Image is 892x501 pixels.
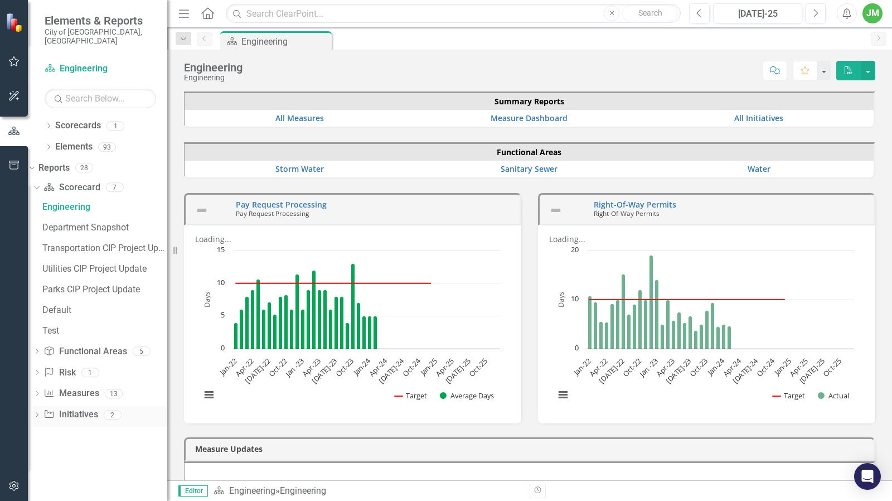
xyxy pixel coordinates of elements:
path: Oct-22, 12. Actual. [638,290,642,349]
div: Parks CIP Project Update [42,285,167,295]
div: Loading... [549,234,864,245]
a: Sanitary Sewer [501,163,557,174]
a: Risk [43,367,75,379]
button: View chart menu, Chart [201,387,217,403]
a: Initiatives [43,408,98,421]
a: All Initiatives [734,113,783,123]
g: Target, series 1 of 2. Line with 48 data points. [588,297,787,302]
text: 15 [217,244,225,254]
path: Dec-22, 19. Actual. [649,255,653,349]
div: Test [42,326,167,336]
small: City of [GEOGRAPHIC_DATA], [GEOGRAPHIC_DATA] [45,27,156,46]
text: Oct-22 [620,356,643,378]
text: Oct-23 [333,356,356,378]
path: Jun-22, 10. Actual. [616,300,620,349]
path: May-22, 9.2. Actual. [610,304,614,349]
path: Nov-22, 10. Actual. [644,300,648,349]
th: Summary Reports [185,93,874,110]
text: [DATE]-23 [663,356,693,386]
path: Apr-22, 9. Average Days. [251,290,255,349]
text: Oct-25 [821,356,843,378]
path: Jun-22, 6. Average Days. [262,309,266,349]
div: 5 [133,346,151,356]
div: [DATE]-25 [717,7,798,21]
path: Jun-23, 6. Average Days. [329,309,333,349]
text: Jan-25 [771,356,793,378]
div: Engineering [184,61,243,74]
path: Sep-23, 4. Average Days. [346,322,350,349]
text: 5 [221,310,225,320]
button: Show Target [773,391,805,401]
a: Default [40,301,167,319]
path: Feb-24, 4.6. Actual. [728,326,731,349]
th: Functional Areas [185,144,874,161]
text: Jan-22 [217,356,239,378]
a: Engineering [229,485,275,496]
img: Not Defined [195,204,209,217]
div: 2 [104,410,122,420]
span: Elements & Reports [45,14,156,27]
a: Scorecard [43,181,100,194]
path: May-23, 7.5. Actual. [677,312,681,349]
path: Feb-24, 5. Average Days. [374,316,377,349]
path: Apr-23, 9. Average Days. [318,290,322,349]
text: Apr-25 [434,356,456,378]
div: » [214,485,521,498]
text: 10 [571,293,579,304]
text: Days [202,292,212,307]
div: 1 [106,121,124,131]
path: Mar-23, 10. Actual. [666,300,670,349]
div: Chart. Highcharts interactive chart. [195,245,510,412]
path: Sep-22, 9. Actual. [633,304,637,349]
path: Dec-23, 5. Average Days. [362,316,366,349]
text: Jan-22 [571,356,593,378]
img: ClearPoint Strategy [6,13,25,32]
a: Pay Request Processing [236,199,327,210]
a: Elements [55,141,93,153]
a: Parks CIP Project Update [40,281,167,298]
path: Jul-22, 7.15. Average Days. [268,302,272,349]
path: Oct-23, 13. Average Days. [351,263,355,349]
path: Nov-23, 9.4. Actual. [711,302,715,349]
a: Department Snapshot [40,219,167,237]
g: Target, series 1 of 2. Line with 48 data points. [234,281,433,285]
text: Jan -23 [283,356,306,379]
path: Nov-23, 7. Average Days. [357,302,361,349]
path: Sep-22, 8. Average Days. [279,296,283,349]
input: Search ClearPoint... [226,4,681,23]
path: Feb-22, 6. Average Days. [240,309,244,349]
text: [DATE]-25 [797,356,827,386]
text: Jan -23 [637,356,660,379]
div: Loading... [195,234,510,245]
button: Show Target [395,391,427,401]
path: Oct-22, 8.2. Average Days. [284,295,288,349]
div: Chart. Highcharts interactive chart. [549,245,864,412]
a: Measures [43,387,99,400]
img: Not Defined [549,204,563,217]
path: Aug-22, 5.25. Average Days. [273,314,277,349]
path: Jun-23, 5.24. Actual. [683,322,687,349]
path: Nov-22, 6. Average Days. [290,309,294,349]
button: Show Average Days [440,391,495,401]
a: Scorecards [55,119,101,132]
text: Jan-25 [417,356,439,378]
a: Transportation CIP Project Update [40,239,167,257]
path: Jul-22, 15.18. Actual. [622,274,626,349]
text: Oct-23 [687,356,710,378]
path: May-22, 10.583. Average Days. [256,279,260,349]
text: Oct-24 [754,355,777,378]
button: View chart menu, Chart [555,387,571,403]
svg: Interactive chart [195,245,506,412]
text: Apr-23 [654,356,676,378]
path: Dec-22, 11.4. Average Days. [295,274,299,349]
div: 7 [106,183,124,192]
path: Dec-23, 4.5. Actual. [716,326,720,349]
path: Jul-23, 8. Average Days. [334,296,338,349]
path: Oct-23, 7.8. Actual. [705,310,709,349]
a: Utilities CIP Project Update [40,260,167,278]
text: Jan-24 [705,355,727,378]
text: Apr-25 [788,356,810,378]
path: Apr-23, 5.7. Actual. [672,320,676,349]
div: Transportation CIP Project Update [42,243,167,253]
text: 0 [221,343,225,353]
